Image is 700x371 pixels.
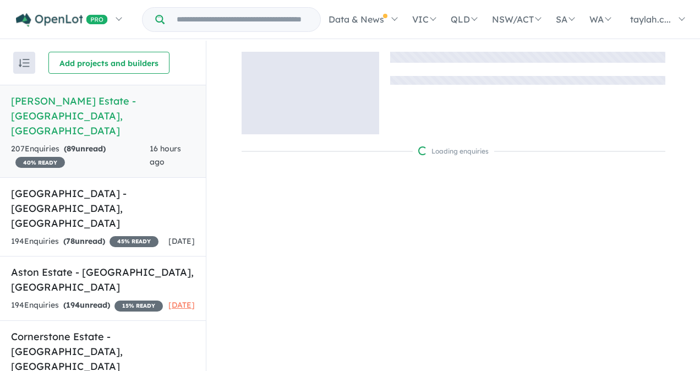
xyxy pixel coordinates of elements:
input: Try estate name, suburb, builder or developer [167,8,318,31]
strong: ( unread) [64,144,106,154]
span: 78 [66,236,75,246]
span: 16 hours ago [150,144,181,167]
span: [DATE] [168,300,195,310]
div: 194 Enquir ies [11,235,158,248]
span: 15 % READY [114,301,163,312]
div: 207 Enquir ies [11,143,150,169]
img: Openlot PRO Logo White [16,13,108,27]
h5: Aston Estate - [GEOGRAPHIC_DATA] , [GEOGRAPHIC_DATA] [11,265,195,294]
strong: ( unread) [63,300,110,310]
span: 89 [67,144,75,154]
span: 194 [66,300,80,310]
span: taylah.c... [630,14,671,25]
img: sort.svg [19,59,30,67]
button: Add projects and builders [48,52,169,74]
div: Loading enquiries [418,146,489,157]
span: 40 % READY [15,157,65,168]
strong: ( unread) [63,236,105,246]
span: [DATE] [168,236,195,246]
div: 194 Enquir ies [11,299,163,312]
h5: [GEOGRAPHIC_DATA] - [GEOGRAPHIC_DATA] , [GEOGRAPHIC_DATA] [11,186,195,231]
h5: [PERSON_NAME] Estate - [GEOGRAPHIC_DATA] , [GEOGRAPHIC_DATA] [11,94,195,138]
span: 45 % READY [110,236,158,247]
